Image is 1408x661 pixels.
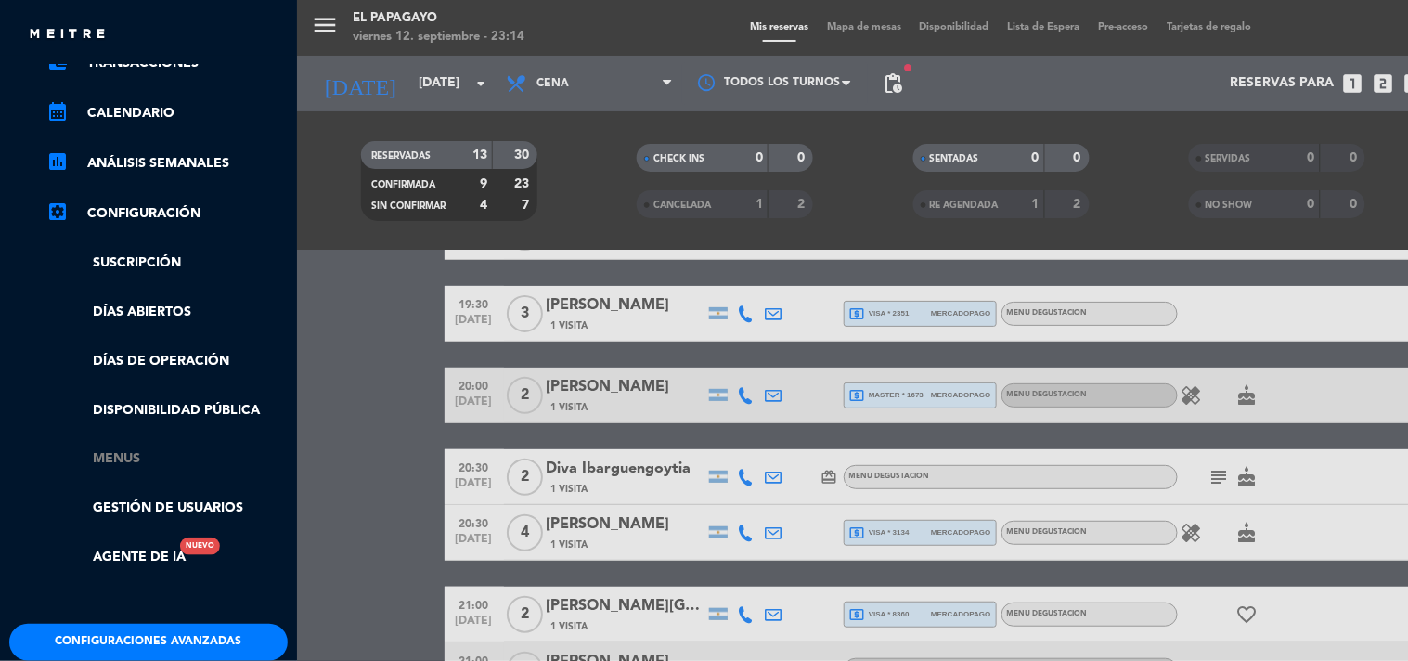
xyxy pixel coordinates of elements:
a: Días de Operación [46,351,288,372]
a: Agente de IANuevo [46,547,186,568]
a: Configuración [46,202,288,225]
a: Días abiertos [46,302,288,323]
a: Disponibilidad pública [46,400,288,421]
a: Menus [46,448,288,470]
a: Suscripción [46,253,288,274]
a: calendar_monthCalendario [46,102,288,124]
button: Configuraciones avanzadas [9,624,288,661]
i: assessment [46,150,69,173]
i: calendar_month [46,100,69,123]
img: MEITRE [28,28,107,42]
i: settings_applications [46,201,69,223]
a: Gestión de usuarios [46,498,288,519]
div: Nuevo [180,538,220,555]
a: assessmentANÁLISIS SEMANALES [46,152,288,175]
